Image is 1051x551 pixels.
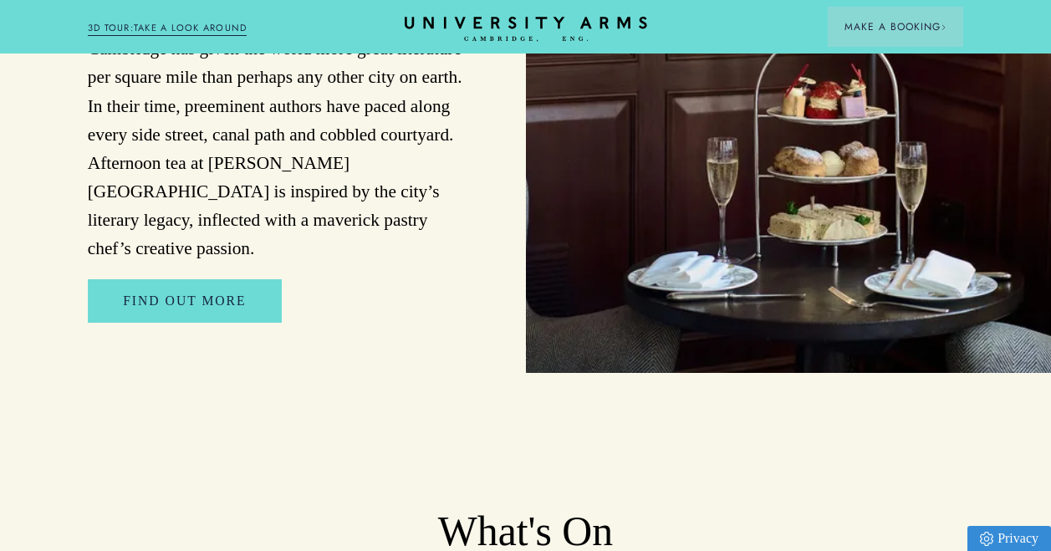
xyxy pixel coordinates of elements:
[405,17,647,43] a: Home
[88,21,247,36] a: 3D TOUR:TAKE A LOOK AROUND
[941,24,946,30] img: Arrow icon
[980,532,993,546] img: Privacy
[844,19,946,34] span: Make a Booking
[967,526,1051,551] a: Privacy
[88,279,282,322] a: Find Out More
[828,7,963,47] button: Make a BookingArrow icon
[88,34,476,263] p: Cambridge has given the world more great literature per square mile than perhaps any other city o...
